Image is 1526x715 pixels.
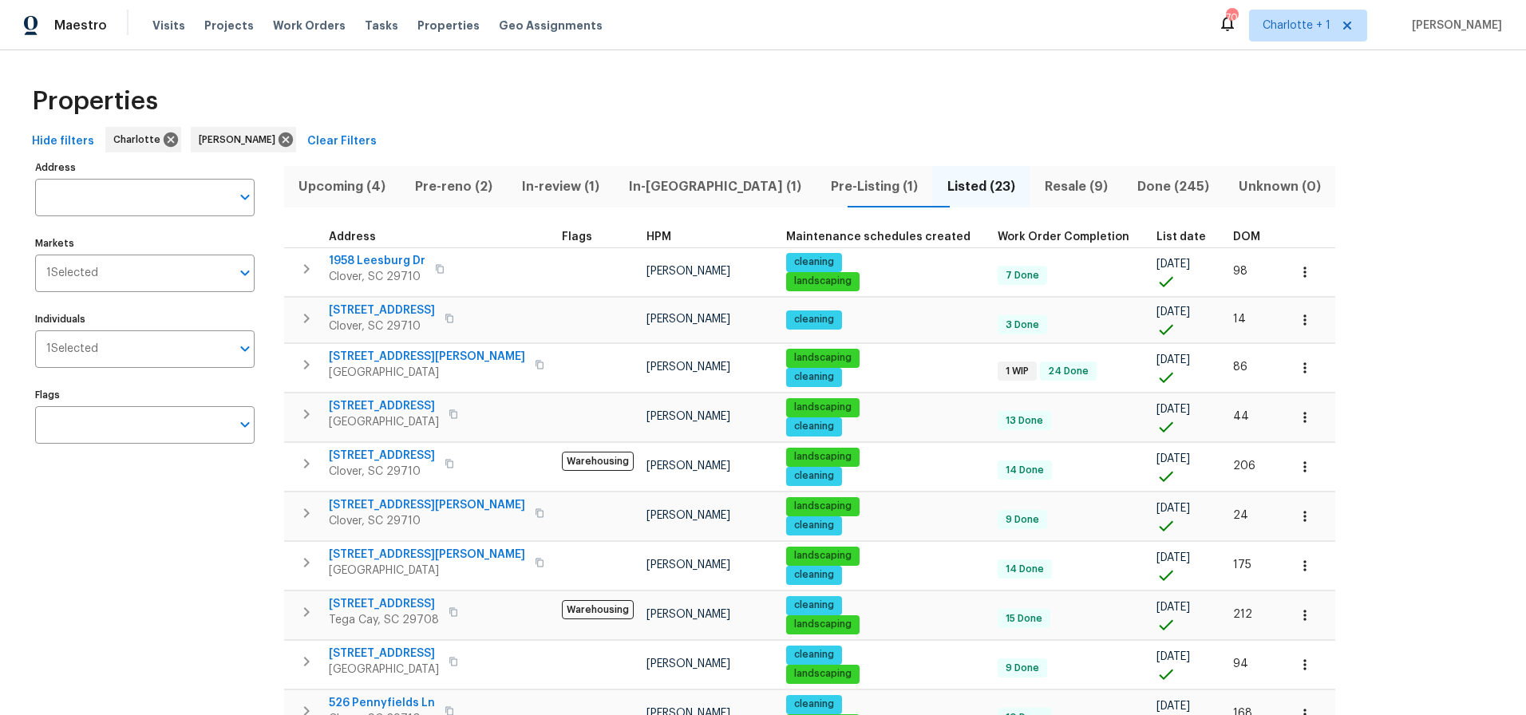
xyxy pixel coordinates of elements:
[329,269,425,285] span: Clover, SC 29710
[562,600,634,619] span: Warehousing
[410,176,498,198] span: Pre-reno (2)
[46,342,98,356] span: 1 Selected
[999,365,1035,378] span: 1 WIP
[329,513,525,529] span: Clover, SC 29710
[329,497,525,513] span: [STREET_ADDRESS][PERSON_NAME]
[999,269,1046,282] span: 7 Done
[786,231,971,243] span: Maintenance schedules created
[365,20,398,31] span: Tasks
[329,365,525,381] span: [GEOGRAPHIC_DATA]
[417,18,480,34] span: Properties
[562,452,634,471] span: Warehousing
[826,176,923,198] span: Pre-Listing (1)
[1156,453,1190,464] span: [DATE]
[788,420,840,433] span: cleaning
[999,513,1046,527] span: 9 Done
[788,351,858,365] span: landscaping
[788,450,858,464] span: landscaping
[32,132,94,152] span: Hide filters
[788,313,840,326] span: cleaning
[1233,559,1251,571] span: 175
[329,349,525,365] span: [STREET_ADDRESS][PERSON_NAME]
[152,18,185,34] span: Visits
[329,646,439,662] span: [STREET_ADDRESS]
[1233,658,1248,670] span: 94
[646,658,730,670] span: [PERSON_NAME]
[1233,411,1249,422] span: 44
[234,262,256,284] button: Open
[646,314,730,325] span: [PERSON_NAME]
[46,267,98,280] span: 1 Selected
[329,695,435,711] span: 526 Pennyfields Ln
[1233,609,1252,620] span: 212
[1233,314,1246,325] span: 14
[32,93,158,109] span: Properties
[329,302,435,318] span: [STREET_ADDRESS]
[329,563,525,579] span: [GEOGRAPHIC_DATA]
[35,390,255,400] label: Flags
[788,618,858,631] span: landscaping
[329,662,439,677] span: [GEOGRAPHIC_DATA]
[1156,651,1190,662] span: [DATE]
[191,127,296,152] div: [PERSON_NAME]
[998,231,1129,243] span: Work Order Completion
[1405,18,1502,34] span: [PERSON_NAME]
[788,667,858,681] span: landscaping
[329,448,435,464] span: [STREET_ADDRESS]
[294,176,391,198] span: Upcoming (4)
[105,127,181,152] div: Charlotte
[35,163,255,172] label: Address
[1226,10,1237,26] div: 70
[1156,306,1190,318] span: [DATE]
[1156,231,1206,243] span: List date
[646,411,730,422] span: [PERSON_NAME]
[942,176,1020,198] span: Listed (23)
[329,253,425,269] span: 1958 Leesburg Dr
[1233,231,1260,243] span: DOM
[999,662,1046,675] span: 9 Done
[499,18,603,34] span: Geo Assignments
[999,414,1050,428] span: 13 Done
[1156,354,1190,365] span: [DATE]
[788,255,840,269] span: cleaning
[646,510,730,521] span: [PERSON_NAME]
[113,132,167,148] span: Charlotte
[646,609,730,620] span: [PERSON_NAME]
[788,598,840,612] span: cleaning
[562,231,592,243] span: Flags
[788,401,858,414] span: landscaping
[1042,365,1095,378] span: 24 Done
[788,697,840,711] span: cleaning
[329,547,525,563] span: [STREET_ADDRESS][PERSON_NAME]
[1156,602,1190,613] span: [DATE]
[788,500,858,513] span: landscaping
[646,266,730,277] span: [PERSON_NAME]
[646,361,730,373] span: [PERSON_NAME]
[1132,176,1214,198] span: Done (245)
[999,464,1050,477] span: 14 Done
[54,18,107,34] span: Maestro
[1156,701,1190,712] span: [DATE]
[307,132,377,152] span: Clear Filters
[517,176,605,198] span: In-review (1)
[1156,552,1190,563] span: [DATE]
[329,398,439,414] span: [STREET_ADDRESS]
[301,127,383,156] button: Clear Filters
[35,239,255,248] label: Markets
[1233,361,1247,373] span: 86
[199,132,282,148] span: [PERSON_NAME]
[1156,259,1190,270] span: [DATE]
[788,469,840,483] span: cleaning
[1039,176,1113,198] span: Resale (9)
[1233,266,1247,277] span: 98
[1233,176,1326,198] span: Unknown (0)
[624,176,807,198] span: In-[GEOGRAPHIC_DATA] (1)
[329,464,435,480] span: Clover, SC 29710
[329,414,439,430] span: [GEOGRAPHIC_DATA]
[204,18,254,34] span: Projects
[1233,510,1248,521] span: 24
[329,596,439,612] span: [STREET_ADDRESS]
[1156,503,1190,514] span: [DATE]
[26,127,101,156] button: Hide filters
[329,231,376,243] span: Address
